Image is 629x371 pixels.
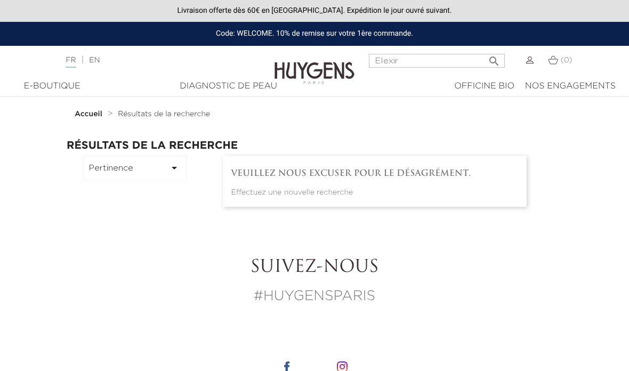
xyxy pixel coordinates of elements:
[67,140,562,151] h2: Résultats de la recherche
[89,57,100,64] a: EN
[168,162,181,174] i: 
[67,286,562,307] p: #HUYGENSPARIS
[231,187,518,198] p: Effectuez une nouvelle recherche
[75,110,104,118] a: Accueil
[96,80,360,93] a: Diagnostic de peau
[231,168,518,179] h4: Veuillez nous excuser pour le désagrément.
[83,156,187,180] button: Pertinence
[101,80,355,93] div: Diagnostic de peau
[488,52,501,64] i: 
[67,257,562,278] h2: Suivez-nous
[13,80,91,93] div: E-Boutique
[275,45,354,86] img: Huygens
[369,54,505,68] input: Rechercher
[75,110,102,118] strong: Accueil
[561,57,572,64] span: (0)
[118,110,210,118] a: Résultats de la recherche
[60,54,254,67] div: |
[454,80,514,93] div: Officine Bio
[66,57,76,68] a: FR
[485,51,504,65] button: 
[525,80,616,93] div: Nos engagements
